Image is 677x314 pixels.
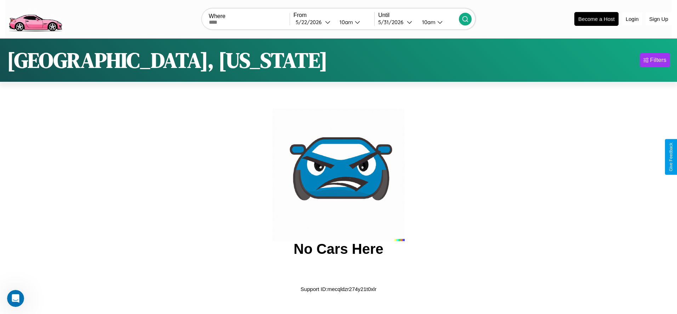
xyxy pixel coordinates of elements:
img: logo [5,4,65,33]
iframe: Intercom live chat [7,290,24,307]
label: Until [378,12,459,18]
button: Become a Host [574,12,619,26]
div: Filters [650,57,666,64]
div: 5 / 22 / 2026 [296,19,325,25]
div: Give Feedback [669,143,673,171]
div: 10am [336,19,355,25]
button: Filters [640,53,670,67]
h2: No Cars Here [294,241,383,257]
div: 10am [419,19,437,25]
button: 5/22/2026 [294,18,334,26]
label: From [294,12,374,18]
button: Login [622,12,642,25]
label: Where [209,13,290,19]
h1: [GEOGRAPHIC_DATA], [US_STATE] [7,46,328,75]
img: car [272,109,405,241]
button: 10am [416,18,459,26]
div: 5 / 31 / 2026 [378,19,407,25]
p: Support ID: mecqldzr274y21t0xlr [301,284,376,294]
button: Sign Up [646,12,672,25]
button: 10am [334,18,374,26]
